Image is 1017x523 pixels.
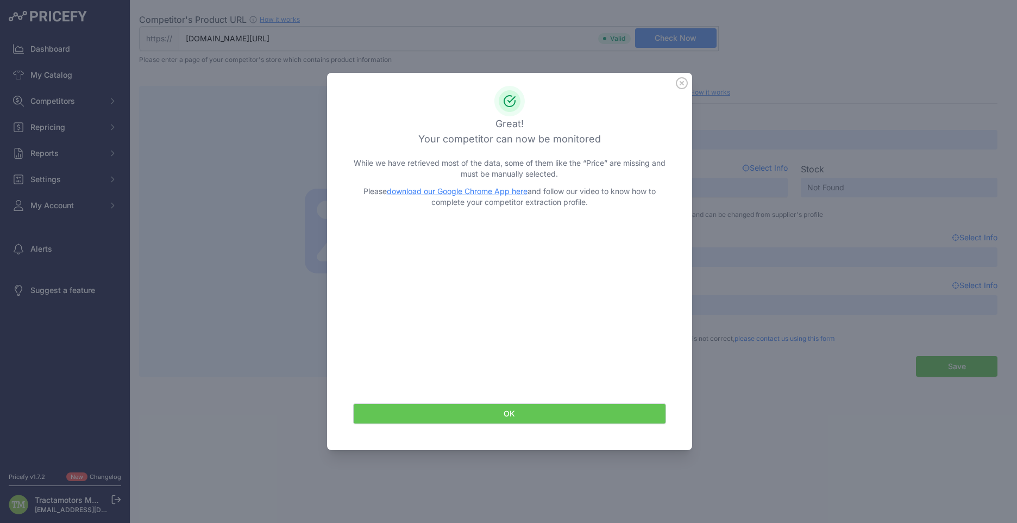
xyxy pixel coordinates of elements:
[387,186,528,196] a: download our Google Chrome App here
[353,116,666,132] h3: Great!
[353,186,666,208] p: Please and follow our video to know how to complete your competitor extraction profile.
[353,403,666,424] button: OK
[353,158,666,179] p: While we have retrieved most of the data, some of them like the “Price” are missing and must be m...
[353,132,666,147] h3: Your competitor can now be monitored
